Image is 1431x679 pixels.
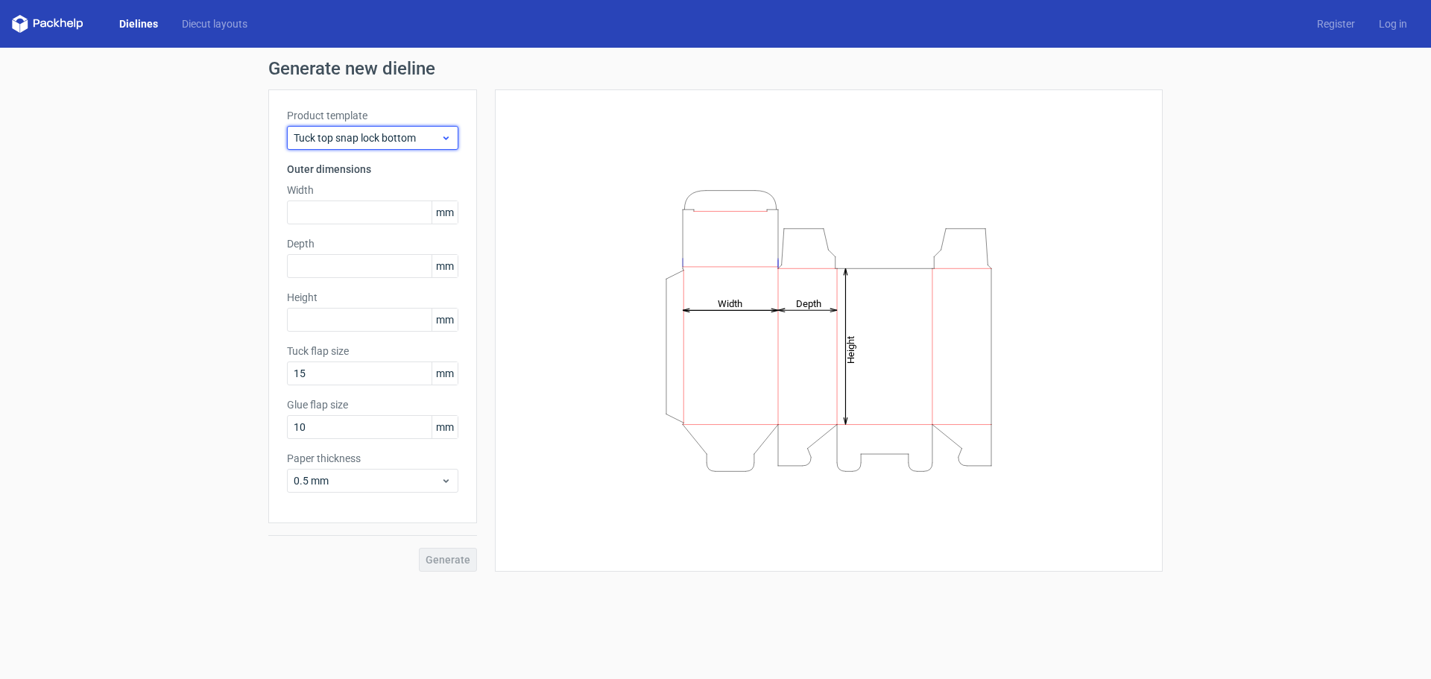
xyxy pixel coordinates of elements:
label: Height [287,290,458,305]
label: Paper thickness [287,451,458,466]
label: Glue flap size [287,397,458,412]
tspan: Height [845,335,856,363]
a: Dielines [107,16,170,31]
a: Diecut layouts [170,16,259,31]
label: Width [287,183,458,198]
label: Tuck flap size [287,344,458,359]
span: Tuck top snap lock bottom [294,130,440,145]
h1: Generate new dieline [268,60,1163,78]
span: mm [432,362,458,385]
span: 0.5 mm [294,473,440,488]
label: Product template [287,108,458,123]
span: mm [432,416,458,438]
span: mm [432,255,458,277]
label: Depth [287,236,458,251]
tspan: Depth [796,297,821,309]
h3: Outer dimensions [287,162,458,177]
span: mm [432,201,458,224]
tspan: Width [718,297,742,309]
span: mm [432,309,458,331]
a: Log in [1367,16,1419,31]
a: Register [1305,16,1367,31]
